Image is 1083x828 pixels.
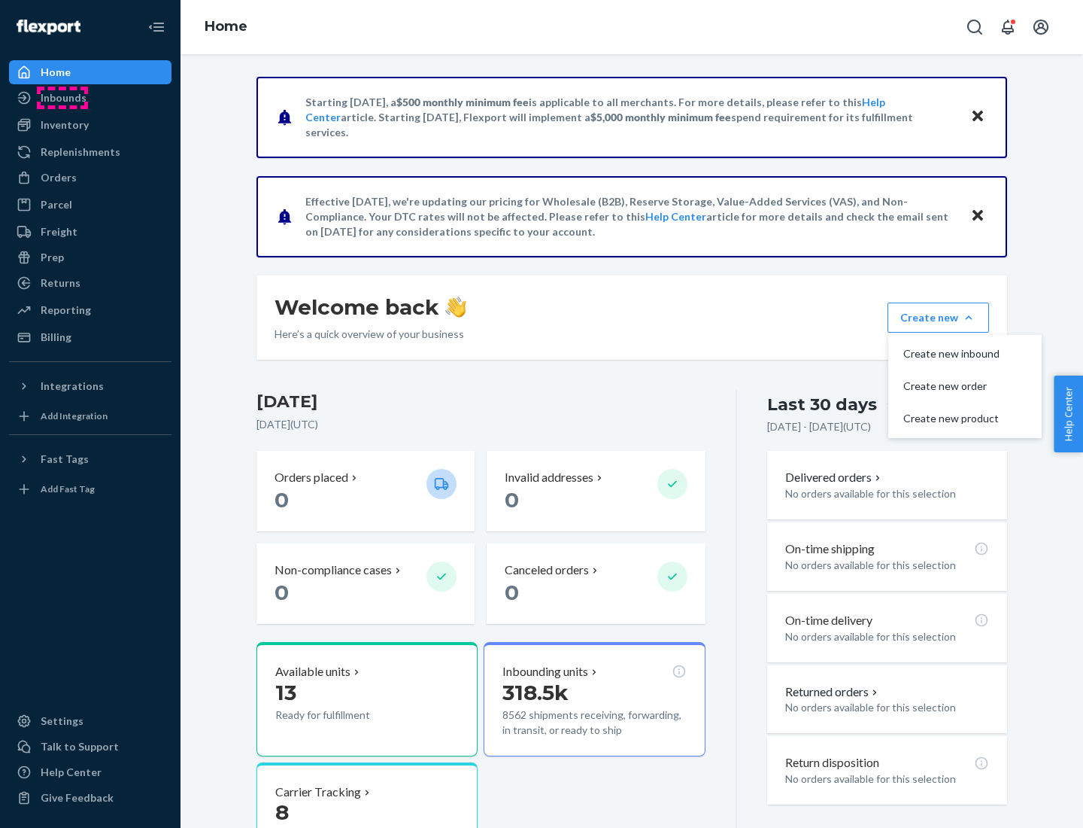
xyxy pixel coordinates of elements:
[9,786,171,810] button: Give Feedback
[785,629,989,644] p: No orders available for this selection
[968,106,987,128] button: Close
[41,790,114,805] div: Give Feedback
[505,487,519,513] span: 0
[256,451,475,531] button: Orders placed 0
[1054,376,1083,452] button: Help Center
[9,193,171,217] a: Parcel
[141,12,171,42] button: Close Navigation
[445,297,466,318] img: hand-wave emoji
[785,540,875,558] p: On-time shipping
[9,166,171,190] a: Orders
[785,683,881,701] button: Returned orders
[903,413,1000,424] span: Create new product
[41,224,77,239] div: Freight
[645,210,706,223] a: Help Center
[505,562,589,579] p: Canceled orders
[41,379,104,394] div: Integrations
[205,18,247,35] a: Home
[785,754,879,772] p: Return disposition
[590,111,731,123] span: $5,000 monthly minimum fee
[505,469,593,486] p: Invalid addresses
[9,298,171,322] a: Reporting
[256,417,705,432] p: [DATE] ( UTC )
[41,714,83,729] div: Settings
[9,86,171,110] a: Inbounds
[9,245,171,269] a: Prep
[487,543,705,624] button: Canceled orders 0
[41,65,71,80] div: Home
[41,250,64,265] div: Prep
[256,543,475,624] button: Non-compliance cases 0
[41,90,86,105] div: Inbounds
[275,799,289,825] span: 8
[9,113,171,137] a: Inventory
[41,765,102,780] div: Help Center
[275,469,348,486] p: Orders placed
[891,403,1039,435] button: Create new product
[41,197,72,212] div: Parcel
[505,580,519,605] span: 0
[275,580,289,605] span: 0
[502,680,569,705] span: 318.5k
[275,562,392,579] p: Non-compliance cases
[275,784,361,801] p: Carrier Tracking
[41,409,108,422] div: Add Integration
[41,303,91,318] div: Reporting
[41,739,119,754] div: Talk to Support
[9,447,171,471] button: Fast Tags
[193,5,259,49] ol: breadcrumbs
[484,642,705,756] button: Inbounding units318.5k8562 shipments receiving, forwarding, in transit, or ready to ship
[1026,12,1056,42] button: Open account menu
[9,760,171,784] a: Help Center
[275,680,296,705] span: 13
[785,486,989,501] p: No orders available for this selection
[968,205,987,227] button: Close
[785,772,989,787] p: No orders available for this selection
[9,477,171,501] a: Add Fast Tag
[960,12,990,42] button: Open Search Box
[903,349,1000,359] span: Create new inbound
[305,194,956,239] p: Effective [DATE], we're updating our pricing for Wholesale (B2B), Reserve Storage, Value-Added Se...
[487,451,705,531] button: Invalid addresses 0
[9,404,171,428] a: Add Integration
[9,140,171,164] a: Replenishments
[305,95,956,140] p: Starting [DATE], a is applicable to all merchants. For more details, please refer to this article...
[891,370,1039,403] button: Create new order
[9,709,171,733] a: Settings
[785,469,884,486] button: Delivered orders
[767,393,877,416] div: Last 30 days
[256,390,705,414] h3: [DATE]
[9,220,171,244] a: Freight
[9,735,171,759] a: Talk to Support
[41,275,80,291] div: Returns
[9,271,171,295] a: Returns
[275,294,466,321] h1: Welcome back
[275,663,350,680] p: Available units
[891,338,1039,370] button: Create new inbound
[903,381,1000,391] span: Create new order
[785,612,872,629] p: On-time delivery
[41,452,89,467] div: Fast Tags
[275,487,289,513] span: 0
[785,558,989,573] p: No orders available for this selection
[41,330,71,345] div: Billing
[275,708,414,723] p: Ready for fulfillment
[275,327,466,342] p: Here’s a quick overview of your business
[41,482,95,495] div: Add Fast Tag
[785,700,989,715] p: No orders available for this selection
[41,170,77,185] div: Orders
[41,145,120,160] div: Replenishments
[502,708,686,738] p: 8562 shipments receiving, forwarding, in transit, or ready to ship
[887,303,989,333] button: Create newCreate new inboundCreate new orderCreate new product
[993,12,1023,42] button: Open notifications
[256,642,478,756] button: Available units13Ready for fulfillment
[9,325,171,349] a: Billing
[9,374,171,398] button: Integrations
[41,117,89,132] div: Inventory
[396,96,529,108] span: $500 monthly minimum fee
[767,419,871,434] p: [DATE] - [DATE] ( UTC )
[502,663,588,680] p: Inbounding units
